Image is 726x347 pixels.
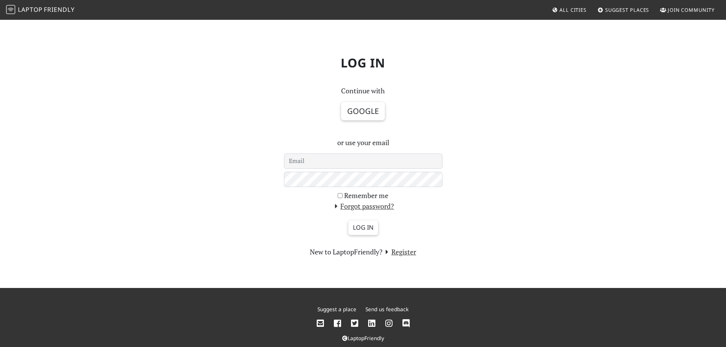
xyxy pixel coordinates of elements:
span: All Cities [559,6,587,13]
input: Email [284,154,442,169]
a: Suggest a place [317,305,356,313]
input: Log in [348,221,378,235]
a: Forgot password? [332,201,394,211]
img: LaptopFriendly [6,5,15,14]
p: Continue with [284,85,442,96]
button: Google [341,102,385,120]
p: or use your email [284,137,442,148]
a: LaptopFriendly [342,334,384,342]
section: New to LaptopFriendly? [284,246,442,257]
a: Suggest Places [595,3,652,17]
a: Register [383,247,416,256]
span: Friendly [44,5,74,14]
a: Join Community [657,3,718,17]
h1: Log in [112,50,615,76]
a: All Cities [549,3,590,17]
span: Join Community [668,6,715,13]
a: Send us feedback [365,305,409,313]
span: Suggest Places [605,6,649,13]
span: Laptop [18,5,43,14]
label: Remember me [344,190,388,201]
a: LaptopFriendly LaptopFriendly [6,3,75,17]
